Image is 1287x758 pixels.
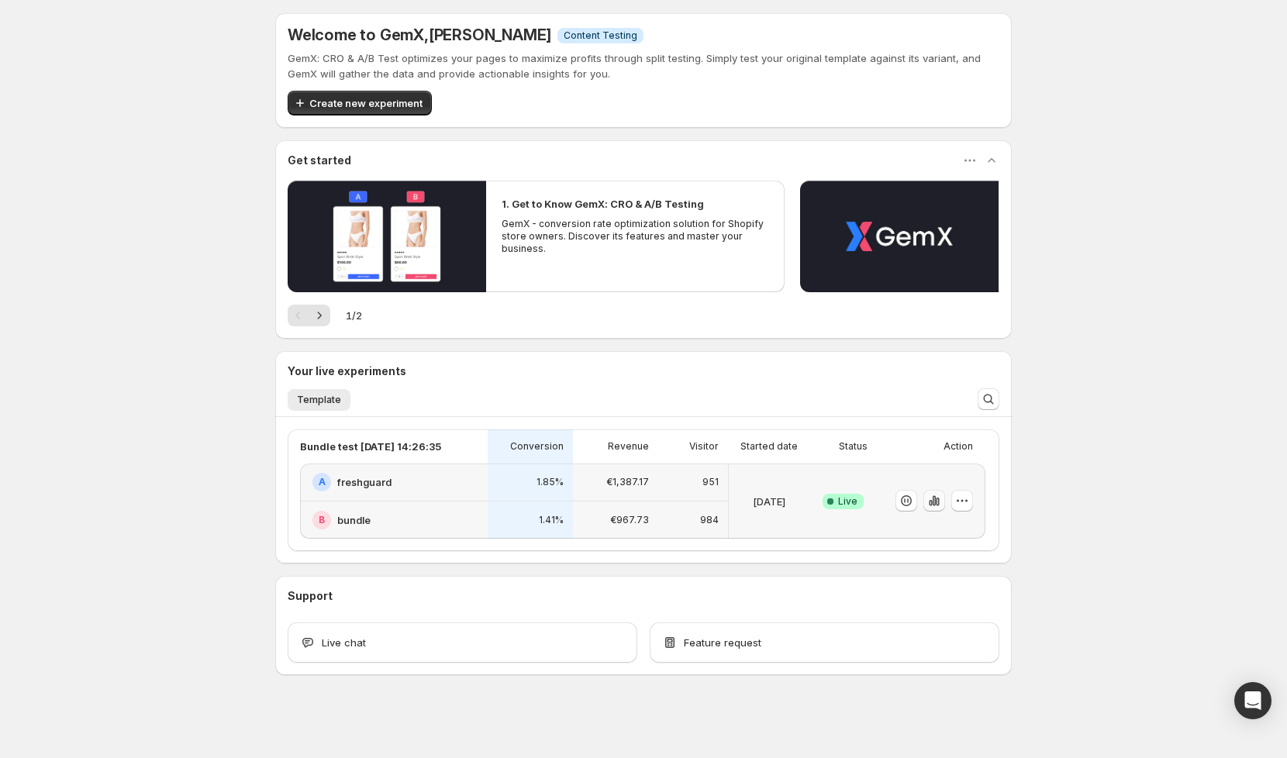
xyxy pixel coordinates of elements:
[510,440,564,453] p: Conversion
[337,474,392,490] h2: freshguard
[337,512,371,528] h2: bundle
[740,440,798,453] p: Started date
[684,635,761,650] span: Feature request
[502,196,704,212] h2: 1. Get to Know GemX: CRO & A/B Testing
[288,305,330,326] nav: Pagination
[606,476,649,488] p: €1,387.17
[700,514,719,526] p: 984
[502,218,768,255] p: GemX - conversion rate optimization solution for Shopify store owners. Discover its features and ...
[978,388,999,410] button: Search and filter results
[539,514,564,526] p: 1.41%
[702,476,719,488] p: 951
[319,514,325,526] h2: B
[300,439,441,454] p: Bundle test [DATE] 14:26:35
[309,305,330,326] button: Next
[319,476,326,488] h2: A
[288,588,333,604] h3: Support
[288,50,999,81] p: GemX: CRO & A/B Test optimizes your pages to maximize profits through split testing. Simply test ...
[537,476,564,488] p: 1.85%
[288,153,351,168] h3: Get started
[753,494,785,509] p: [DATE]
[288,26,551,44] h5: Welcome to GemX
[346,308,362,323] span: 1 / 2
[610,514,649,526] p: €967.73
[309,95,423,111] span: Create new experiment
[288,181,486,292] button: Play video
[608,440,649,453] p: Revenue
[288,91,432,115] button: Create new experiment
[839,440,868,453] p: Status
[564,29,637,42] span: Content Testing
[838,495,857,508] span: Live
[297,394,341,406] span: Template
[288,363,406,379] h3: Your live experiments
[424,26,551,44] span: , [PERSON_NAME]
[689,440,719,453] p: Visitor
[322,635,366,650] span: Live chat
[944,440,973,453] p: Action
[1234,682,1271,719] div: Open Intercom Messenger
[800,181,999,292] button: Play video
